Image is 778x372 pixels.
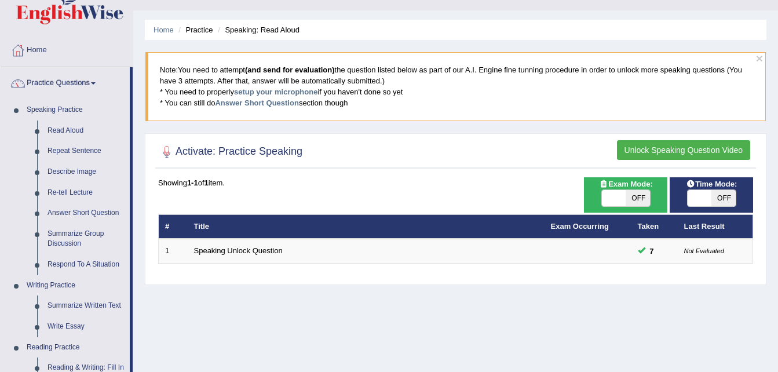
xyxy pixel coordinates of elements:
[234,87,317,96] a: setup your microphone
[681,178,742,190] span: Time Mode:
[158,143,302,161] h2: Activate: Practice Speaking
[160,65,178,74] span: Note:
[158,177,753,188] div: Showing of item.
[551,222,609,231] a: Exam Occurring
[594,178,657,190] span: Exam Mode:
[159,239,188,263] td: 1
[42,141,130,162] a: Repeat Sentence
[21,337,130,358] a: Reading Practice
[245,65,335,74] b: (and send for evaluation)
[194,246,283,255] a: Speaking Unlock Question
[631,214,678,239] th: Taken
[145,52,766,121] blockquote: You need to attempt the question listed below as part of our A.I. Engine fine tunning procedure i...
[187,178,198,187] b: 1-1
[756,52,763,64] button: ×
[42,121,130,141] a: Read Aloud
[645,245,659,257] span: You can still take this question
[176,24,213,35] li: Practice
[42,296,130,316] a: Summarize Written Text
[678,214,753,239] th: Last Result
[42,203,130,224] a: Answer Short Question
[188,214,545,239] th: Title
[1,34,133,63] a: Home
[684,247,724,254] small: Not Evaluated
[21,275,130,296] a: Writing Practice
[626,190,650,206] span: OFF
[617,140,750,160] button: Unlock Speaking Question Video
[159,214,188,239] th: #
[584,177,667,213] div: Show exams occurring in exams
[42,254,130,275] a: Respond To A Situation
[204,178,209,187] b: 1
[215,99,298,107] a: Answer Short Question
[711,190,736,206] span: OFF
[42,162,130,183] a: Describe Image
[42,316,130,337] a: Write Essay
[154,25,174,34] a: Home
[21,100,130,121] a: Speaking Practice
[1,67,130,96] a: Practice Questions
[42,224,130,254] a: Summarize Group Discussion
[215,24,299,35] li: Speaking: Read Aloud
[42,183,130,203] a: Re-tell Lecture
